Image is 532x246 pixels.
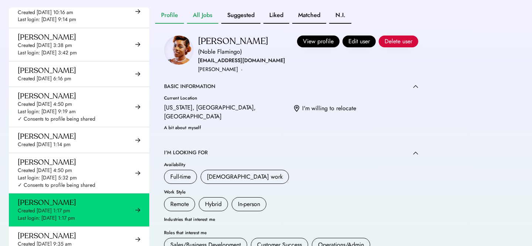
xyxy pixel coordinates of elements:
[221,7,260,24] button: Suggested
[292,7,326,24] button: Matched
[18,75,71,82] div: Created [DATE] 6:16 pm
[18,91,76,101] div: [PERSON_NAME]
[18,33,76,42] div: [PERSON_NAME]
[170,200,189,209] div: Remote
[413,151,418,155] img: caret-up.svg
[198,56,285,65] div: [EMAIL_ADDRESS][DOMAIN_NAME]
[164,103,288,121] div: [US_STATE], [GEOGRAPHIC_DATA], [GEOGRAPHIC_DATA]
[18,42,72,49] div: Created [DATE] 3:38 pm
[198,65,238,74] div: [PERSON_NAME]
[164,190,418,194] div: Work Style
[238,200,260,209] div: In-person
[263,7,289,24] button: Liked
[205,200,222,209] div: Hybrid
[379,36,418,47] button: Delete user
[135,237,140,242] img: arrow-right-black.svg
[135,171,140,176] img: arrow-right-black.svg
[241,65,243,74] div: ·
[207,172,283,181] div: [DEMOGRAPHIC_DATA] work
[18,9,73,16] div: Created [DATE] 10:16 am
[135,71,140,77] img: arrow-right-black.svg
[18,174,77,182] div: Last login: [DATE] 5:32 pm
[164,96,288,100] div: Current Location
[18,101,72,108] div: Created [DATE] 4:50 pm
[18,198,76,207] div: [PERSON_NAME]
[18,66,76,75] div: [PERSON_NAME]
[18,231,76,240] div: [PERSON_NAME]
[18,167,72,174] div: Created [DATE] 4:50 pm
[170,172,191,181] div: Full-time
[294,105,299,112] img: location.svg
[187,7,218,24] button: All Jobs
[164,217,418,222] div: Industries that interest me
[18,215,75,222] div: Last login: [DATE] 1:17 pm
[18,207,70,215] div: Created [DATE] 1:17 pm
[164,162,418,167] div: Availability
[164,149,208,156] div: I'M LOOKING FOR
[198,47,242,56] div: (Noble Flamingo)
[413,85,418,88] img: caret-up.svg
[135,42,140,47] img: arrow-right-black.svg
[342,36,376,47] button: Edit user
[297,36,340,47] button: View profile
[18,115,95,123] div: ✓ Consents to profile being shared
[18,182,95,189] div: ✓ Consents to profile being shared
[18,158,76,167] div: [PERSON_NAME]
[18,16,76,23] div: Last login: [DATE] 9:14 pm
[18,108,76,115] div: Last login: [DATE] 9:19 am
[155,7,184,24] button: Profile
[18,141,71,148] div: Created [DATE] 1:14 pm
[18,49,77,57] div: Last login: [DATE] 3:42 pm
[198,36,268,47] div: [PERSON_NAME]
[164,230,418,235] div: Roles that interest me
[302,104,356,113] div: I'm willing to relocate
[164,36,194,65] img: https%3A%2F%2F9c4076a67d41be3ea2c0407e1814dbd4.cdn.bubble.io%2Ff1756491591498x604112601462527700%...
[164,83,215,90] div: BASIC INFORMATION
[135,104,140,109] img: arrow-right-black.svg
[135,138,140,143] img: arrow-right-black.svg
[164,125,418,130] div: A bit about myself
[135,208,140,213] img: arrow-right-black.svg
[18,132,76,141] div: [PERSON_NAME]
[329,7,351,24] button: N.I.
[135,9,140,14] img: arrow-right-black.svg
